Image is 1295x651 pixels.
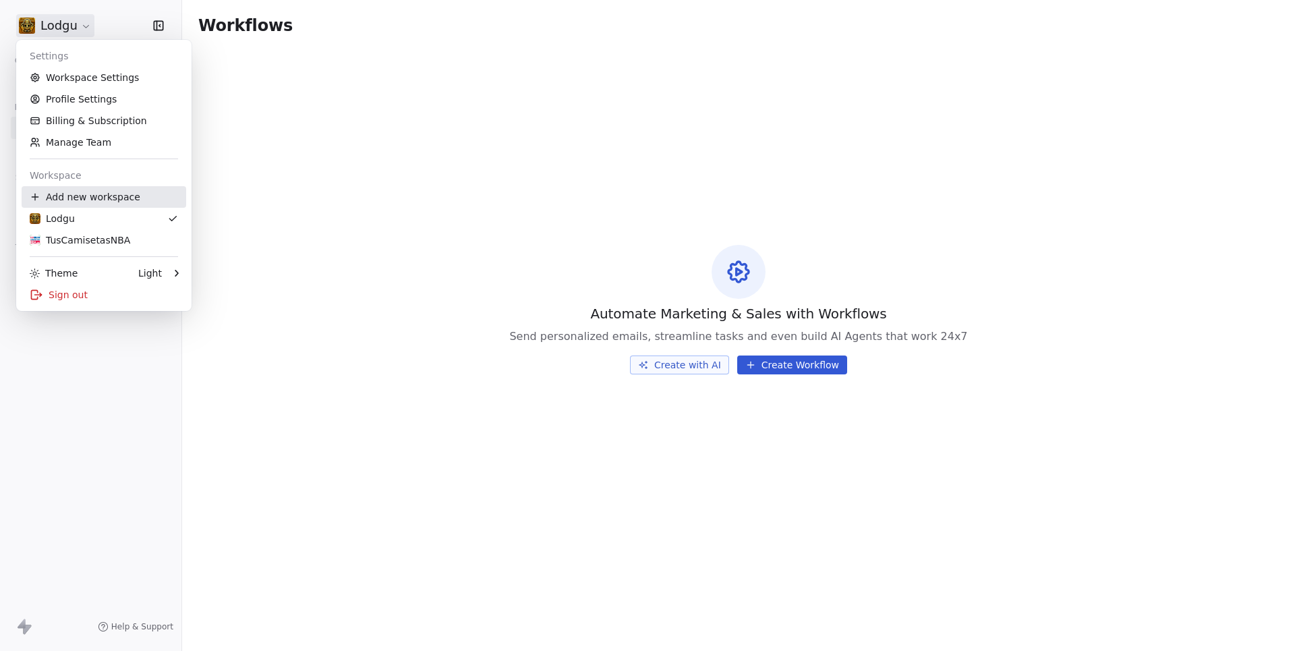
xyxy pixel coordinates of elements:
[30,233,130,247] div: TusCamisetasNBA
[22,110,186,132] a: Billing & Subscription
[30,235,40,246] img: tuscamisetasnba.jpg
[30,266,78,280] div: Theme
[22,132,186,153] a: Manage Team
[22,165,186,186] div: Workspace
[30,212,75,225] div: Lodgu
[22,67,186,88] a: Workspace Settings
[22,186,186,208] div: Add new workspace
[138,266,162,280] div: Light
[22,284,186,306] div: Sign out
[30,213,40,224] img: 11819-team-41f5ab92d1aa1d4a7d2caa24ea397e1f.png
[22,45,186,67] div: Settings
[22,88,186,110] a: Profile Settings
